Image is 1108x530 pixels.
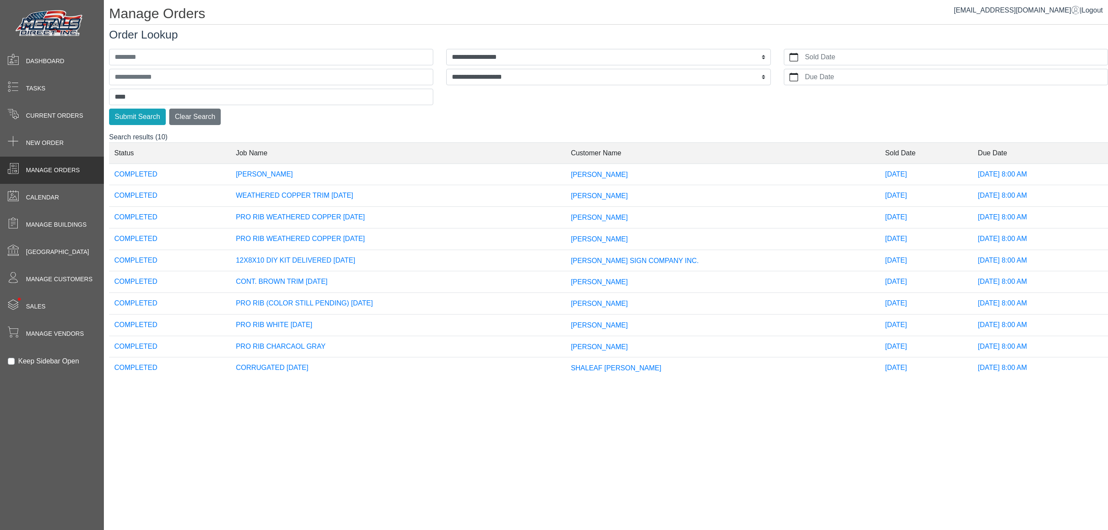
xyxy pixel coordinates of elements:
[566,142,880,164] td: Customer Name
[571,192,628,199] span: [PERSON_NAME]
[973,228,1108,250] td: [DATE] 8:00 AM
[803,69,1108,85] label: Due Date
[231,250,566,271] td: 12X8X10 DIY KIT DELIVERED [DATE]
[784,49,803,65] button: calendar
[109,314,231,336] td: COMPLETED
[973,164,1108,185] td: [DATE] 8:00 AM
[880,207,973,228] td: [DATE]
[973,357,1108,379] td: [DATE] 8:00 AM
[954,5,1103,16] div: |
[26,166,80,175] span: Manage Orders
[880,293,973,315] td: [DATE]
[880,314,973,336] td: [DATE]
[954,6,1080,14] a: [EMAIL_ADDRESS][DOMAIN_NAME]
[109,271,231,293] td: COMPLETED
[109,207,231,228] td: COMPLETED
[109,5,1108,25] h1: Manage Orders
[109,293,231,315] td: COMPLETED
[26,138,64,148] span: New Order
[880,250,973,271] td: [DATE]
[109,228,231,250] td: COMPLETED
[26,111,83,120] span: Current Orders
[880,185,973,207] td: [DATE]
[571,321,628,329] span: [PERSON_NAME]
[973,271,1108,293] td: [DATE] 8:00 AM
[26,275,93,284] span: Manage Customers
[26,329,84,338] span: Manage Vendors
[8,285,30,313] span: •
[231,185,566,207] td: WEATHERED COPPER TRIM [DATE]
[231,314,566,336] td: PRO RIB WHITE [DATE]
[789,73,798,81] svg: calendar
[231,271,566,293] td: CONT. BROWN TRIM [DATE]
[26,193,59,202] span: Calendar
[1082,6,1103,14] span: Logout
[109,28,1108,42] h3: Order Lookup
[880,336,973,357] td: [DATE]
[231,357,566,379] td: CORRUGATED [DATE]
[973,250,1108,271] td: [DATE] 8:00 AM
[13,8,87,40] img: Metals Direct Inc Logo
[973,336,1108,357] td: [DATE] 8:00 AM
[880,357,973,379] td: [DATE]
[571,364,661,372] span: SHALEAF [PERSON_NAME]
[109,142,231,164] td: Status
[789,53,798,61] svg: calendar
[231,142,566,164] td: Job Name
[571,257,699,264] span: [PERSON_NAME] SIGN COMPANY INC.
[109,357,231,379] td: COMPLETED
[169,109,221,125] button: Clear Search
[231,164,566,185] td: [PERSON_NAME]
[26,220,87,229] span: Manage Buildings
[880,142,973,164] td: Sold Date
[231,207,566,228] td: PRO RIB WEATHERED COPPER [DATE]
[26,302,45,311] span: Sales
[784,69,803,85] button: calendar
[571,278,628,286] span: [PERSON_NAME]
[109,336,231,357] td: COMPLETED
[880,228,973,250] td: [DATE]
[109,132,1108,386] div: Search results (10)
[18,356,79,366] label: Keep Sidebar Open
[973,207,1108,228] td: [DATE] 8:00 AM
[231,336,566,357] td: PRO RIB CHARCAOL GRAY
[571,170,628,178] span: [PERSON_NAME]
[803,49,1108,65] label: Sold Date
[571,300,628,307] span: [PERSON_NAME]
[571,235,628,243] span: [PERSON_NAME]
[571,214,628,221] span: [PERSON_NAME]
[973,142,1108,164] td: Due Date
[571,343,628,350] span: [PERSON_NAME]
[973,314,1108,336] td: [DATE] 8:00 AM
[109,164,231,185] td: COMPLETED
[973,185,1108,207] td: [DATE] 8:00 AM
[880,164,973,185] td: [DATE]
[26,57,64,66] span: Dashboard
[109,250,231,271] td: COMPLETED
[880,271,973,293] td: [DATE]
[109,185,231,207] td: COMPLETED
[231,293,566,315] td: PRO RIB (COLOR STILL PENDING) [DATE]
[231,228,566,250] td: PRO RIB WEATHERED COPPER [DATE]
[109,109,166,125] button: Submit Search
[26,247,89,257] span: [GEOGRAPHIC_DATA]
[26,84,45,93] span: Tasks
[973,293,1108,315] td: [DATE] 8:00 AM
